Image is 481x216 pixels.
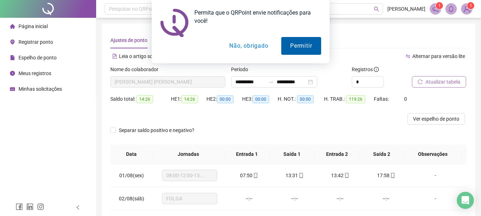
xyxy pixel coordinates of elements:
[37,203,44,210] span: instagram
[297,95,314,103] span: 00:00
[414,195,456,202] div: -
[231,65,253,73] label: Período
[278,95,324,103] div: H. NOT.:
[166,193,213,204] span: FOLGA
[404,144,461,164] th: Observações
[19,86,62,92] span: Minhas solicitações
[115,77,221,87] span: YARA CRISTINA SANTOS DA SILVA
[10,86,15,91] span: schedule
[116,126,197,134] span: Separar saldo positivo e negativo?
[407,113,465,125] button: Ver espelho de ponto
[110,65,163,73] label: Nome do colaborador
[369,195,403,202] div: --:--
[323,172,357,179] div: 13:42
[404,96,407,102] span: 0
[217,95,234,103] span: 00:00
[232,195,266,202] div: --:--
[457,192,474,209] div: Open Intercom Messenger
[242,95,278,103] div: HE 3:
[206,95,242,103] div: HE 2:
[181,95,198,103] span: 14:26
[160,9,189,37] img: notification icon
[324,95,374,103] div: H. TRAB.:
[10,71,15,76] span: clock-circle
[270,144,314,164] th: Saída 1
[16,203,23,210] span: facebook
[374,96,390,102] span: Faltas:
[75,205,80,210] span: left
[252,95,269,103] span: 00:00
[220,37,277,55] button: Não, obrigado
[268,79,274,85] span: swap-right
[252,173,258,178] span: mobile
[268,79,274,85] span: to
[346,95,365,103] span: 119:26
[352,65,379,73] span: Registros
[166,170,213,181] span: 08:00-12:00-13:00-17:00
[410,150,456,158] span: Observações
[19,70,51,76] span: Meus registros
[314,144,359,164] th: Entrada 2
[414,172,456,179] div: -
[412,76,466,88] button: Atualizar tabela
[323,195,357,202] div: --:--
[278,195,312,202] div: --:--
[26,203,33,210] span: linkedin
[374,67,379,72] span: info-circle
[119,173,144,178] span: 01/08(sex)
[425,78,460,86] span: Atualizar tabela
[281,37,321,55] button: Permitir
[418,79,423,84] span: reload
[278,172,312,179] div: 13:31
[225,144,270,164] th: Entrada 1
[119,196,144,201] span: 02/08(sáb)
[136,95,153,103] span: 14:26
[369,172,403,179] div: 17:58
[110,144,152,164] th: Data
[298,173,304,178] span: mobile
[171,95,206,103] div: HE 1:
[344,173,349,178] span: mobile
[110,95,171,103] div: Saldo total:
[152,144,225,164] th: Jornadas
[413,115,459,123] span: Ver espelho de ponto
[189,9,321,25] div: Permita que o QRPoint envie notificações para você!
[232,172,266,179] div: 07:50
[359,144,404,164] th: Saída 2
[389,173,395,178] span: mobile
